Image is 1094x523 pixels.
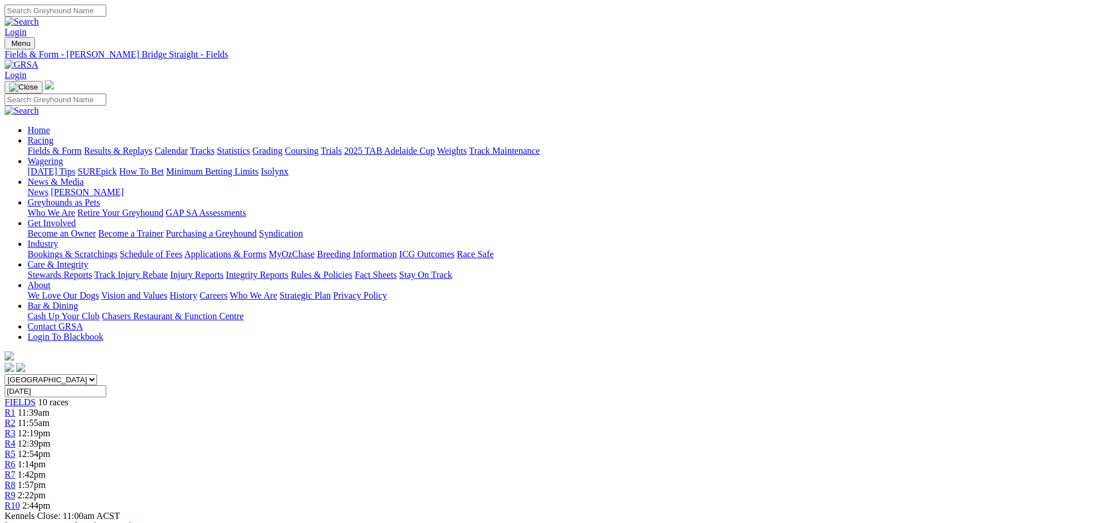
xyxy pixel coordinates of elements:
a: Purchasing a Greyhound [166,228,257,238]
a: Statistics [217,146,250,156]
a: Results & Replays [84,146,152,156]
a: FIELDS [5,397,36,407]
a: Wagering [28,156,63,166]
a: Get Involved [28,218,76,228]
a: Become a Trainer [98,228,164,238]
img: logo-grsa-white.png [45,80,54,90]
span: 1:57pm [18,480,46,490]
a: Rules & Policies [291,270,353,280]
a: R8 [5,480,16,490]
a: How To Bet [119,166,164,176]
span: 1:42pm [18,470,46,479]
a: Race Safe [457,249,493,259]
a: Track Maintenance [469,146,540,156]
a: Applications & Forms [184,249,266,259]
div: Racing [28,146,1089,156]
a: R4 [5,439,16,448]
img: facebook.svg [5,363,14,372]
span: 10 races [38,397,68,407]
a: R6 [5,459,16,469]
a: Greyhounds as Pets [28,197,100,207]
span: 12:54pm [18,449,51,459]
img: GRSA [5,60,38,70]
a: Fields & Form [28,146,82,156]
span: 2:44pm [22,501,51,510]
a: MyOzChase [269,249,315,259]
a: Who We Are [230,290,277,300]
a: Care & Integrity [28,259,88,269]
span: 11:55am [18,418,49,428]
a: Breeding Information [317,249,397,259]
input: Search [5,5,106,17]
a: ICG Outcomes [399,249,454,259]
a: Racing [28,135,53,145]
input: Select date [5,385,106,397]
a: Minimum Betting Limits [166,166,258,176]
a: Industry [28,239,58,249]
a: Integrity Reports [226,270,288,280]
a: R3 [5,428,16,438]
a: Chasers Restaurant & Function Centre [102,311,243,321]
a: Trials [320,146,342,156]
div: About [28,290,1089,301]
a: Login [5,27,26,37]
span: Menu [11,39,30,48]
a: Strategic Plan [280,290,331,300]
a: Stay On Track [399,270,452,280]
a: Careers [199,290,227,300]
span: 2:22pm [18,490,46,500]
a: Bookings & Scratchings [28,249,117,259]
a: R10 [5,501,20,510]
a: Isolynx [261,166,288,176]
img: Close [9,83,38,92]
a: Stewards Reports [28,270,92,280]
a: Login [5,70,26,80]
a: Schedule of Fees [119,249,182,259]
a: SUREpick [78,166,117,176]
span: R1 [5,408,16,417]
a: Become an Owner [28,228,96,238]
img: Search [5,106,39,116]
div: Get Involved [28,228,1089,239]
a: Who We Are [28,208,75,218]
div: Fields & Form - [PERSON_NAME] Bridge Straight - Fields [5,49,1089,60]
a: Contact GRSA [28,321,83,331]
span: Kennels Close: 11:00am ACST [5,511,120,521]
a: [DATE] Tips [28,166,75,176]
a: Tracks [190,146,215,156]
a: GAP SA Assessments [166,208,246,218]
div: Industry [28,249,1089,259]
button: Toggle navigation [5,81,42,94]
img: logo-grsa-white.png [5,351,14,361]
a: R9 [5,490,16,500]
a: R2 [5,418,16,428]
a: Vision and Values [101,290,167,300]
button: Toggle navigation [5,37,35,49]
a: R7 [5,470,16,479]
div: Bar & Dining [28,311,1089,321]
a: Bar & Dining [28,301,78,311]
a: Privacy Policy [333,290,387,300]
img: twitter.svg [16,363,25,372]
div: Wagering [28,166,1089,177]
a: We Love Our Dogs [28,290,99,300]
a: Weights [437,146,467,156]
a: Calendar [154,146,188,156]
a: History [169,290,197,300]
span: 12:19pm [18,428,51,438]
div: Greyhounds as Pets [28,208,1089,218]
a: Fact Sheets [355,270,397,280]
a: [PERSON_NAME] [51,187,123,197]
a: Cash Up Your Club [28,311,99,321]
a: Home [28,125,50,135]
div: News & Media [28,187,1089,197]
span: 1:14pm [18,459,46,469]
a: Login To Blackbook [28,332,103,342]
a: Track Injury Rebate [94,270,168,280]
div: Care & Integrity [28,270,1089,280]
